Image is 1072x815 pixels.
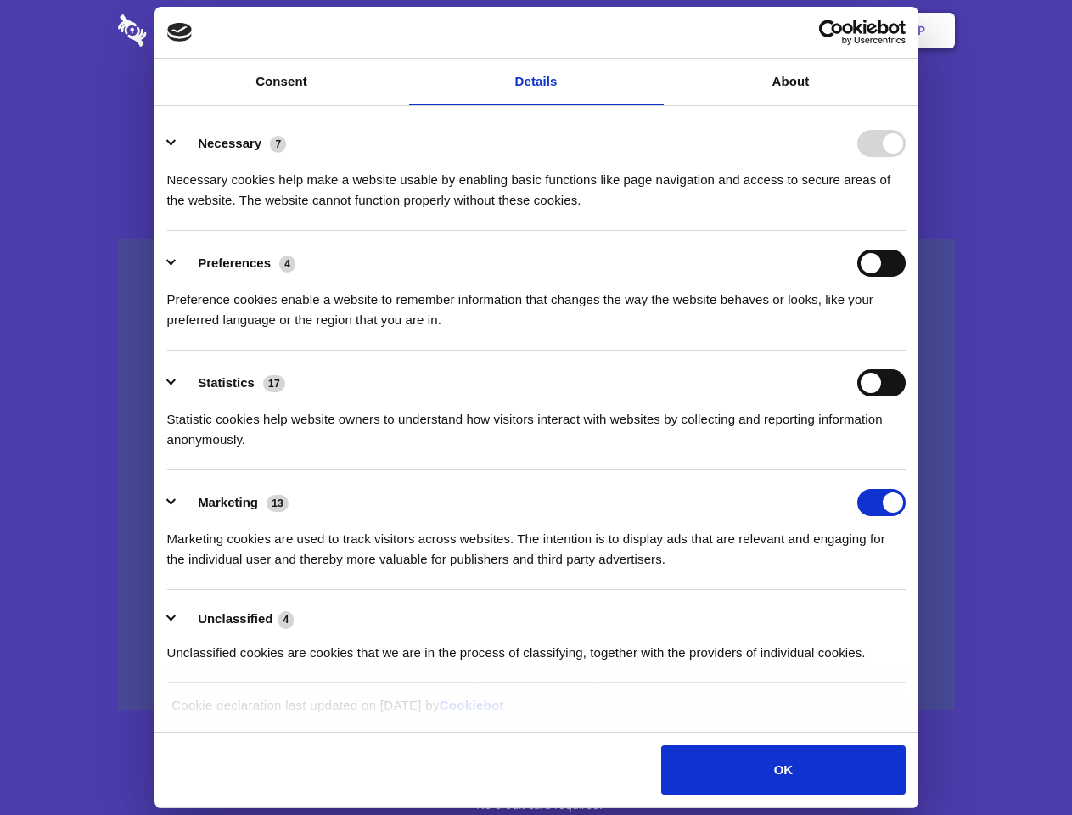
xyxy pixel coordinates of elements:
button: Statistics (17) [167,369,296,396]
div: Marketing cookies are used to track visitors across websites. The intention is to display ads tha... [167,516,906,570]
a: Wistia video thumbnail [118,239,955,711]
a: Usercentrics Cookiebot - opens in a new window [757,20,906,45]
h4: Auto-redaction of sensitive data, encrypted data sharing and self-destructing private chats. Shar... [118,155,955,211]
button: Preferences (4) [167,250,306,277]
button: Necessary (7) [167,130,297,157]
a: About [664,59,918,105]
img: logo-wordmark-white-trans-d4663122ce5f474addd5e946df7df03e33cb6a1c49d2221995e7729f52c070b2.svg [118,14,263,47]
span: 17 [263,375,285,392]
img: logo [167,23,193,42]
a: Consent [154,59,409,105]
div: Unclassified cookies are cookies that we are in the process of classifying, together with the pro... [167,630,906,663]
label: Marketing [198,495,258,509]
div: Necessary cookies help make a website usable by enabling basic functions like page navigation and... [167,157,906,211]
label: Preferences [198,256,271,270]
a: Contact [688,4,766,57]
div: Preference cookies enable a website to remember information that changes the way the website beha... [167,277,906,330]
label: Necessary [198,136,261,150]
button: Unclassified (4) [167,609,305,630]
a: Details [409,59,664,105]
span: 4 [278,611,295,628]
button: OK [661,745,905,795]
a: Cookiebot [440,698,504,712]
div: Statistic cookies help website owners to understand how visitors interact with websites by collec... [167,396,906,450]
iframe: Drift Widget Chat Controller [987,730,1052,795]
a: Pricing [498,4,572,57]
label: Statistics [198,375,255,390]
a: Login [770,4,844,57]
button: Marketing (13) [167,489,300,516]
span: 4 [279,256,295,273]
span: 7 [270,136,286,153]
h1: Eliminate Slack Data Loss. [118,76,955,138]
span: 13 [267,495,289,512]
div: Cookie declaration last updated on [DATE] by [159,695,913,728]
